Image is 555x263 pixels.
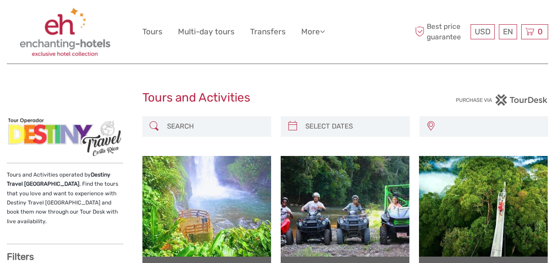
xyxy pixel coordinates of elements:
[142,91,413,105] h1: Tours and Activities
[178,25,235,38] a: Multi-day tours
[413,21,469,42] span: Best price guarantee
[302,118,405,134] input: SELECT DATES
[19,7,111,57] img: Enchanting Hotels
[456,94,548,106] img: PurchaseViaTourDesk.png
[142,25,162,38] a: Tours
[7,116,123,156] img: 38482-1_logo_thumbnail.png
[499,24,517,39] div: EN
[250,25,286,38] a: Transfers
[475,27,491,36] span: USD
[163,118,267,134] input: SEARCH
[301,25,325,38] a: More
[7,170,123,226] p: Tours and Activities operated by . Find the tours that you love and want to experience with Desti...
[7,251,34,262] strong: Filters
[536,27,544,36] span: 0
